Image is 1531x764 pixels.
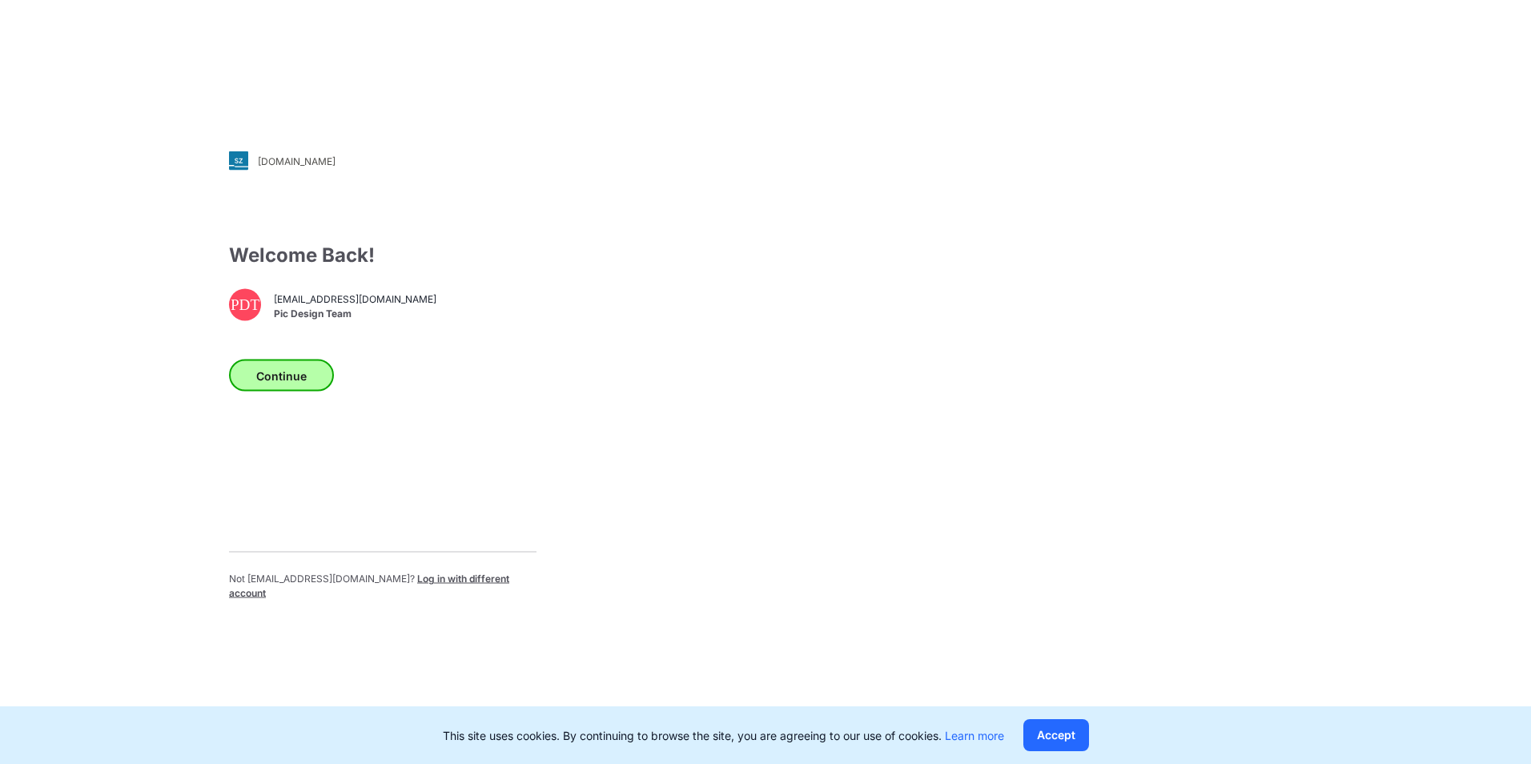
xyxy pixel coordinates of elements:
button: Accept [1023,719,1089,751]
p: This site uses cookies. By continuing to browse the site, you are agreeing to our use of cookies. [443,727,1004,744]
img: svg+xml;base64,PHN2ZyB3aWR0aD0iMjgiIGhlaWdodD0iMjgiIHZpZXdCb3g9IjAgMCAyOCAyOCIgZmlsbD0ibm9uZSIgeG... [229,151,248,171]
a: Learn more [945,729,1004,742]
p: Not [EMAIL_ADDRESS][DOMAIN_NAME] ? [229,572,536,601]
button: Continue [229,360,334,392]
img: browzwear-logo.73288ffb.svg [1291,40,1491,69]
span: [EMAIL_ADDRESS][DOMAIN_NAME] [274,292,436,306]
div: PDT [229,289,261,321]
span: Pic Design Team [274,306,436,320]
div: Welcome Back! [229,241,536,270]
div: [DOMAIN_NAME] [258,155,336,167]
a: [DOMAIN_NAME] [229,151,536,171]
